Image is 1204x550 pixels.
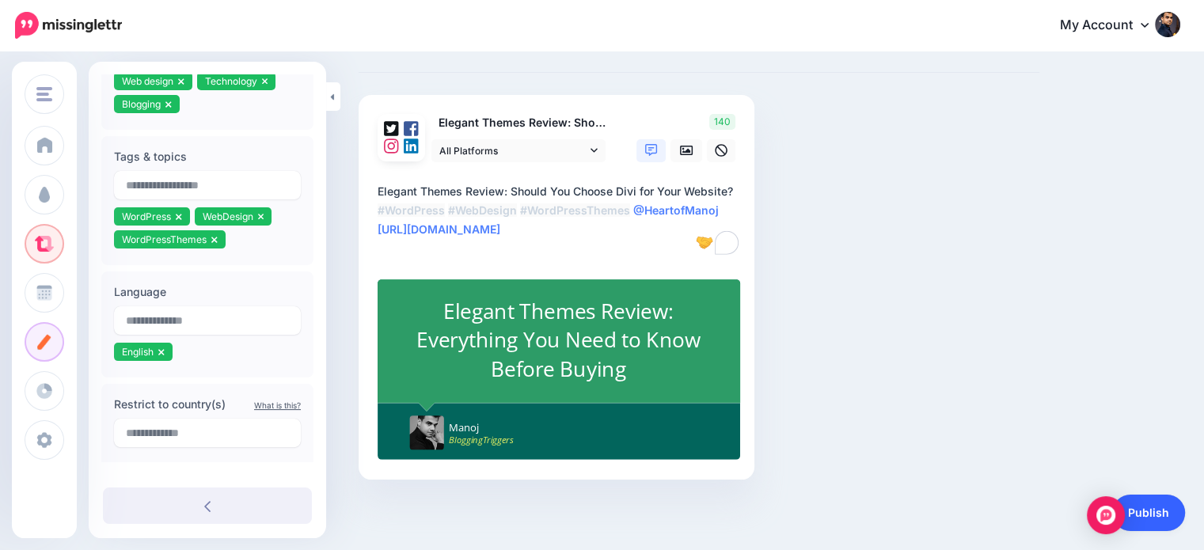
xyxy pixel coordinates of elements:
div: Open Intercom Messenger [1087,496,1125,534]
label: Restrict to country(s) [114,395,301,414]
span: Technology [205,75,257,87]
a: All Platforms [431,139,606,162]
span: WebDesign [203,211,253,222]
a: My Account [1044,6,1180,45]
div: v 4.0.25 [44,25,78,38]
span: All Platforms [439,142,587,159]
span: WordPressThemes [122,233,207,245]
div: Elegant Themes Review: Everything You Need to Know Before Buying [411,297,707,384]
span: Manoj [449,421,479,434]
div: Elegant Themes Review: Should You Choose Divi for Your Website? [378,182,742,239]
div: Domain: [DOMAIN_NAME] [41,41,174,54]
span: 140 [709,114,735,130]
span: Web design [122,75,173,87]
span: BloggingTriggers [449,434,513,447]
span: Blogging [122,98,161,110]
div: Keywords by Traffic [175,93,267,104]
a: What is this? [254,400,301,410]
span: WordPress [122,211,171,222]
label: Language [114,283,301,302]
textarea: To enrich screen reader interactions, please activate Accessibility in Grammarly extension settings [378,182,742,258]
label: Tags & topics [114,147,301,166]
span: English [122,346,154,358]
img: tab_keywords_by_traffic_grey.svg [158,92,170,104]
a: Publish [1112,495,1185,531]
p: Elegant Themes Review: Should You Choose Divi for Your Website? [431,114,607,132]
img: logo_orange.svg [25,25,38,38]
img: tab_domain_overview_orange.svg [43,92,55,104]
div: Domain Overview [60,93,142,104]
img: Missinglettr [15,12,122,39]
img: website_grey.svg [25,41,38,54]
img: menu.png [36,87,52,101]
